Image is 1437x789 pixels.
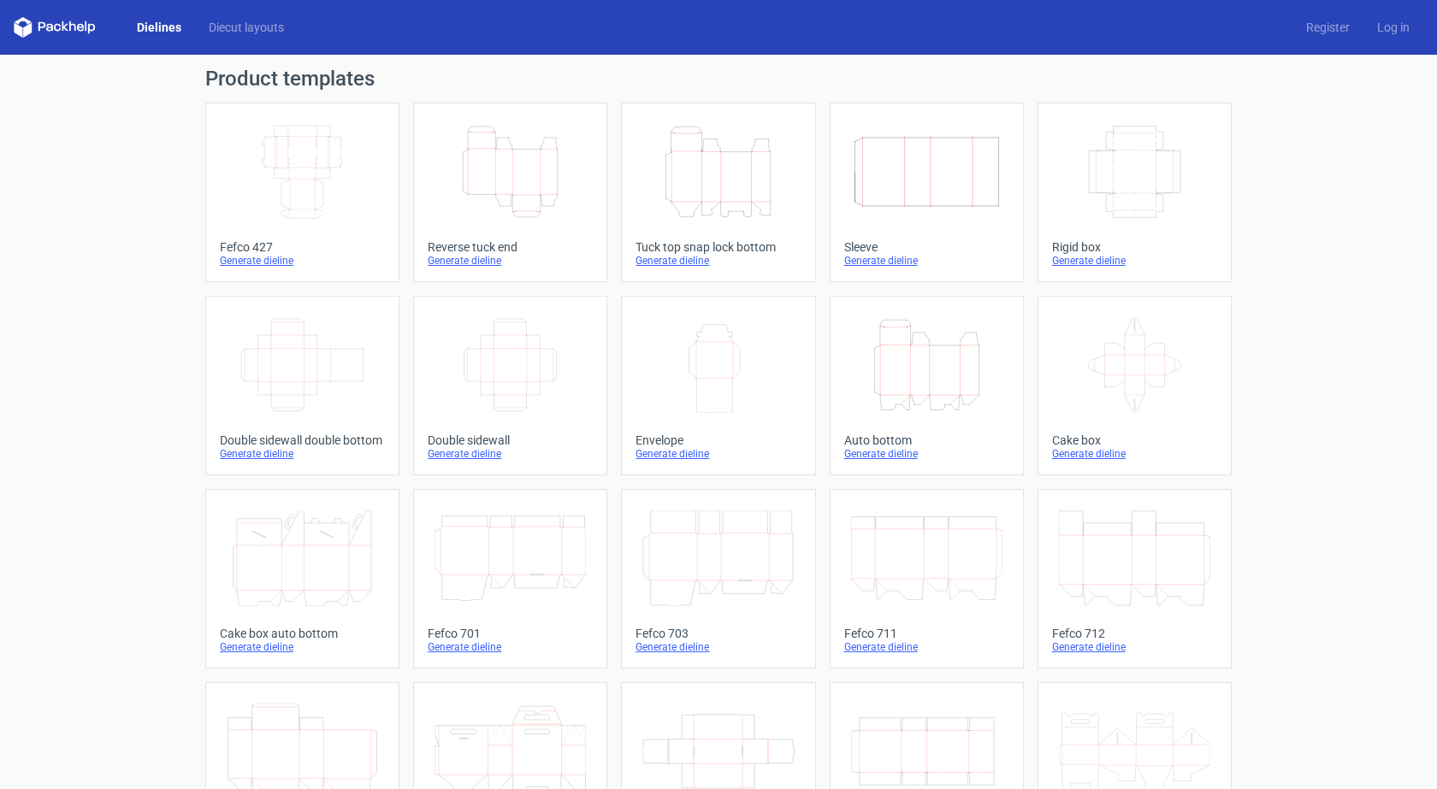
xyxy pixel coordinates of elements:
a: Double sidewallGenerate dieline [413,296,607,475]
a: Dielines [123,19,195,36]
div: Generate dieline [428,447,593,461]
a: Fefco 703Generate dieline [621,489,815,668]
div: Rigid box [1052,240,1217,254]
div: Generate dieline [220,447,385,461]
div: Generate dieline [636,640,801,654]
h1: Product templates [205,68,1232,89]
div: Fefco 712 [1052,627,1217,640]
div: Generate dieline [844,447,1009,461]
div: Sleeve [844,240,1009,254]
a: Fefco 427Generate dieline [205,103,399,282]
div: Generate dieline [1052,447,1217,461]
a: Rigid boxGenerate dieline [1038,103,1232,282]
div: Generate dieline [428,254,593,268]
a: Cake box auto bottomGenerate dieline [205,489,399,668]
div: Fefco 703 [636,627,801,640]
div: Fefco 711 [844,627,1009,640]
a: EnvelopeGenerate dieline [621,296,815,475]
div: Fefco 701 [428,627,593,640]
div: Envelope [636,433,801,447]
a: Fefco 701Generate dieline [413,489,607,668]
a: Reverse tuck endGenerate dieline [413,103,607,282]
div: Generate dieline [844,640,1009,654]
div: Tuck top snap lock bottom [636,240,801,254]
div: Auto bottom [844,433,1009,447]
div: Generate dieline [844,254,1009,268]
a: Log in [1363,19,1423,36]
a: Auto bottomGenerate dieline [830,296,1024,475]
div: Cake box auto bottom [220,627,385,640]
a: Fefco 712Generate dieline [1038,489,1232,668]
a: Double sidewall double bottomGenerate dieline [205,296,399,475]
div: Double sidewall [428,433,593,447]
a: Register [1292,19,1363,36]
div: Generate dieline [636,254,801,268]
a: SleeveGenerate dieline [830,103,1024,282]
div: Double sidewall double bottom [220,433,385,447]
div: Generate dieline [636,447,801,461]
div: Fefco 427 [220,240,385,254]
a: Fefco 711Generate dieline [830,489,1024,668]
a: Cake boxGenerate dieline [1038,296,1232,475]
div: Cake box [1052,433,1217,447]
a: Diecut layouts [195,19,298,36]
a: Tuck top snap lock bottomGenerate dieline [621,103,815,282]
div: Reverse tuck end [428,240,593,254]
div: Generate dieline [220,640,385,654]
div: Generate dieline [1052,640,1217,654]
div: Generate dieline [220,254,385,268]
div: Generate dieline [1052,254,1217,268]
div: Generate dieline [428,640,593,654]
